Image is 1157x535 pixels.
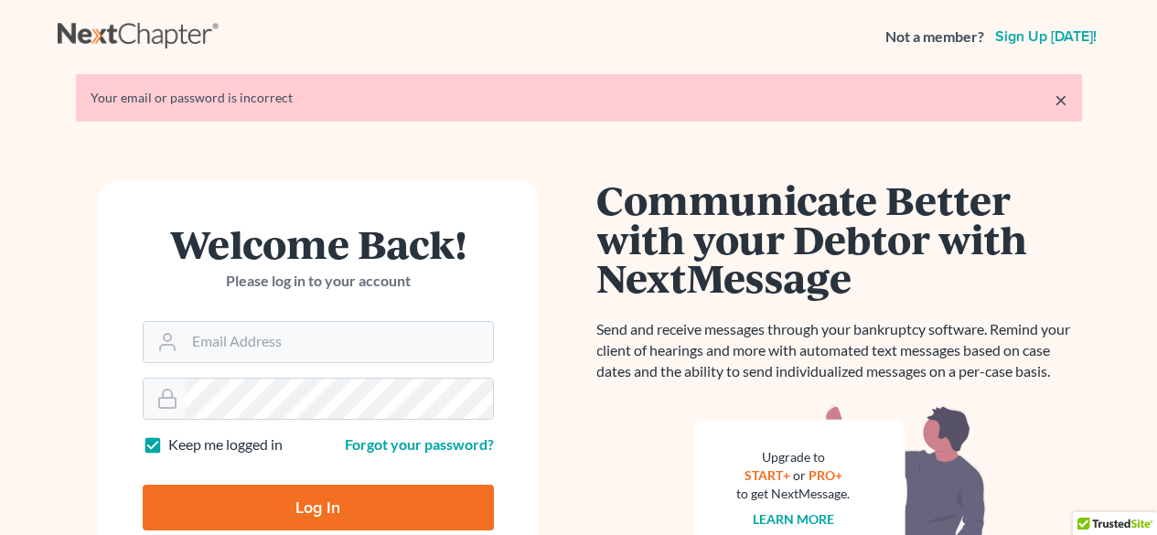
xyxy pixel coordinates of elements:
[753,511,834,527] a: Learn more
[793,467,806,483] span: or
[597,319,1082,382] p: Send and receive messages through your bankruptcy software. Remind your client of hearings and mo...
[737,448,851,466] div: Upgrade to
[143,224,494,263] h1: Welcome Back!
[143,485,494,530] input: Log In
[597,180,1082,297] h1: Communicate Better with your Debtor with NextMessage
[345,435,494,453] a: Forgot your password?
[185,322,493,362] input: Email Address
[885,27,984,48] strong: Not a member?
[737,485,851,503] div: to get NextMessage.
[991,29,1100,44] a: Sign up [DATE]!
[809,467,842,483] a: PRO+
[91,89,1067,107] div: Your email or password is incorrect
[143,271,494,292] p: Please log in to your account
[1055,89,1067,111] a: ×
[745,467,790,483] a: START+
[168,434,283,455] label: Keep me logged in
